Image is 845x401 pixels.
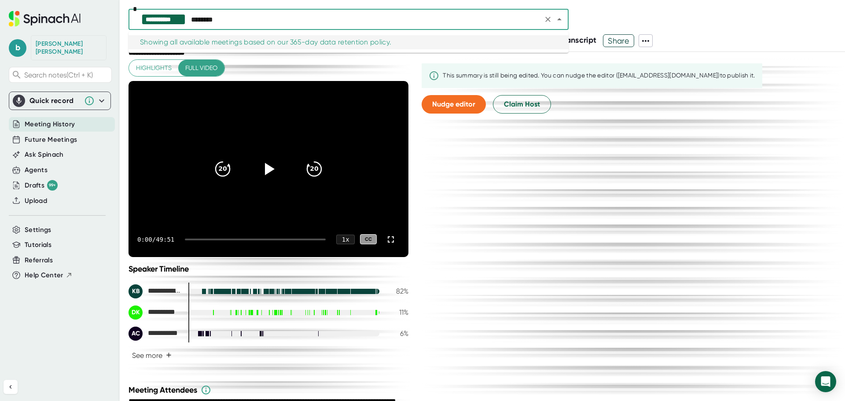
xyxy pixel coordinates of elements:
[25,135,77,145] button: Future Meetings
[493,95,551,114] button: Claim Host
[129,327,143,341] div: AC
[129,284,143,298] div: KB
[25,225,51,235] button: Settings
[25,180,58,191] button: Drafts 99+
[129,60,179,76] button: Highlights
[553,13,566,26] button: Close
[29,96,80,105] div: Quick record
[129,305,143,320] div: DK
[129,327,181,341] div: Amanda Cruz
[559,34,597,46] button: Transcript
[166,352,172,359] span: +
[603,34,634,47] button: Share
[25,165,48,175] button: Agents
[9,39,26,57] span: b
[336,235,355,244] div: 1 x
[129,348,175,363] button: See more+
[559,35,597,45] span: Transcript
[4,380,18,394] button: Collapse sidebar
[542,13,554,26] button: Clear
[25,119,75,129] button: Meeting History
[36,40,102,55] div: Brady Rowe
[25,180,58,191] div: Drafts
[815,371,836,392] div: Open Intercom Messenger
[137,236,174,243] div: 0:00 / 49:51
[25,196,47,206] button: Upload
[185,63,217,74] span: Full video
[136,63,172,74] span: Highlights
[432,100,475,108] span: Nudge editor
[386,308,408,316] div: 11 %
[25,270,63,280] span: Help Center
[386,287,408,295] div: 82 %
[178,60,224,76] button: Full video
[504,99,540,110] span: Claim Host
[25,270,73,280] button: Help Center
[443,72,755,80] div: This summary is still being edited. You can nudge the editor ([EMAIL_ADDRESS][DOMAIN_NAME]) to pu...
[47,180,58,191] div: 99+
[129,264,408,274] div: Speaker Timeline
[603,33,634,48] span: Share
[25,150,64,160] button: Ask Spinach
[422,95,486,114] button: Nudge editor
[360,234,377,244] div: CC
[129,284,181,298] div: Katie Breedlove
[25,240,51,250] button: Tutorials
[13,92,107,110] div: Quick record
[129,305,181,320] div: Dean Kaatz
[140,38,391,47] div: Showing all available meetings based on our 365-day data retention policy.
[24,71,109,79] span: Search notes (Ctrl + K)
[129,385,411,395] div: Meeting Attendees
[386,329,408,338] div: 6 %
[25,255,53,265] button: Referrals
